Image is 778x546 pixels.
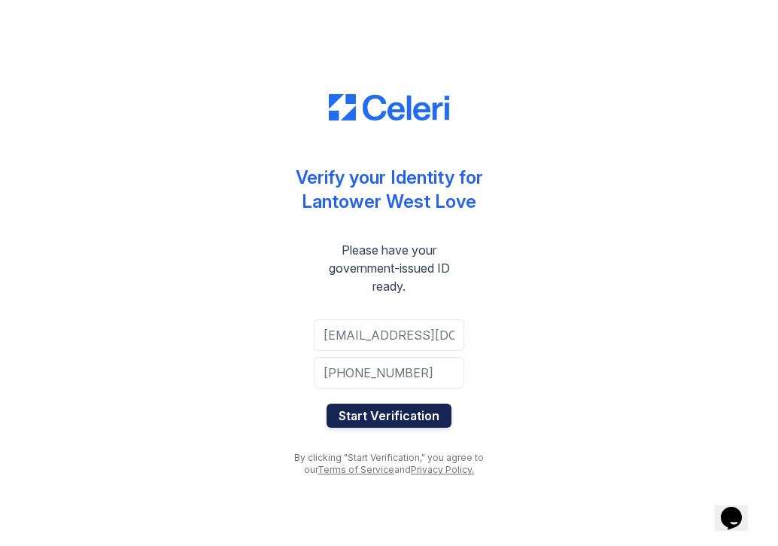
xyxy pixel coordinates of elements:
iframe: chat widget [715,486,763,531]
img: CE_Logo_Blue-a8612792a0a2168367f1c8372b55b34899dd931a85d93a1a3d3e32e68fde9ad4.png [329,94,449,121]
a: Terms of Service [318,464,394,475]
input: Email [314,319,464,351]
div: Please have your government-issued ID ready. [284,241,494,295]
div: By clicking "Start Verification," you agree to our and [284,452,494,476]
button: Start Verification [327,404,451,428]
div: Verify your Identity for Lantower West Love [296,166,483,214]
a: Privacy Policy. [411,464,474,475]
input: Phone [314,357,464,389]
